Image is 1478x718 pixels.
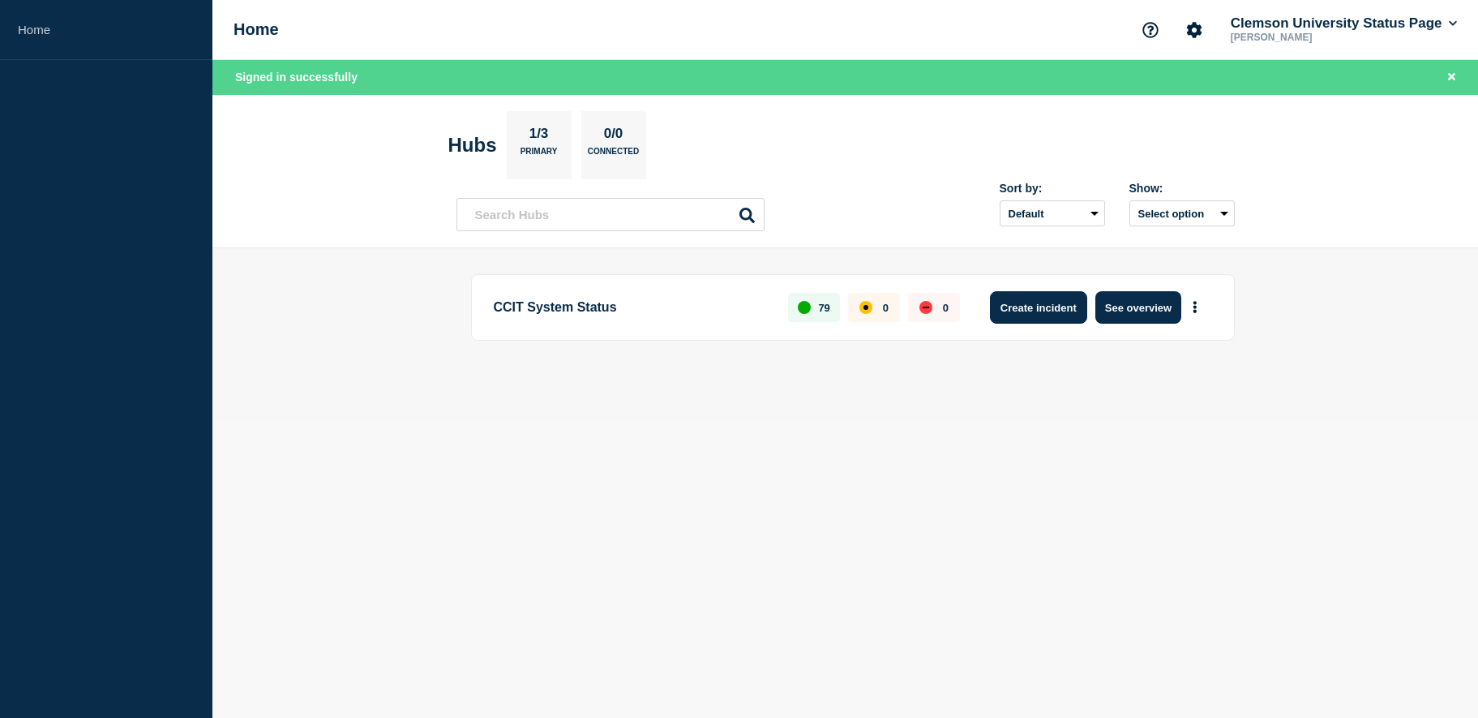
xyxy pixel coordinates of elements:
[1000,200,1105,226] select: Sort by
[883,302,889,314] p: 0
[448,134,497,157] h2: Hubs
[990,291,1087,324] button: Create incident
[943,302,949,314] p: 0
[919,301,932,314] div: down
[1227,32,1396,43] p: [PERSON_NAME]
[494,291,770,324] p: CCIT System Status
[598,126,629,147] p: 0/0
[1227,15,1460,32] button: Clemson University Status Page
[521,147,558,164] p: Primary
[1000,182,1105,195] div: Sort by:
[818,302,829,314] p: 79
[233,20,279,39] h1: Home
[1442,68,1462,87] button: Close banner
[1185,293,1206,323] button: More actions
[859,301,872,314] div: affected
[523,126,555,147] p: 1/3
[1095,291,1181,324] button: See overview
[1177,13,1211,47] button: Account settings
[456,198,765,231] input: Search Hubs
[235,71,358,84] span: Signed in successfully
[798,301,811,314] div: up
[1129,182,1235,195] div: Show:
[588,147,639,164] p: Connected
[1129,200,1235,226] button: Select option
[1133,13,1167,47] button: Support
